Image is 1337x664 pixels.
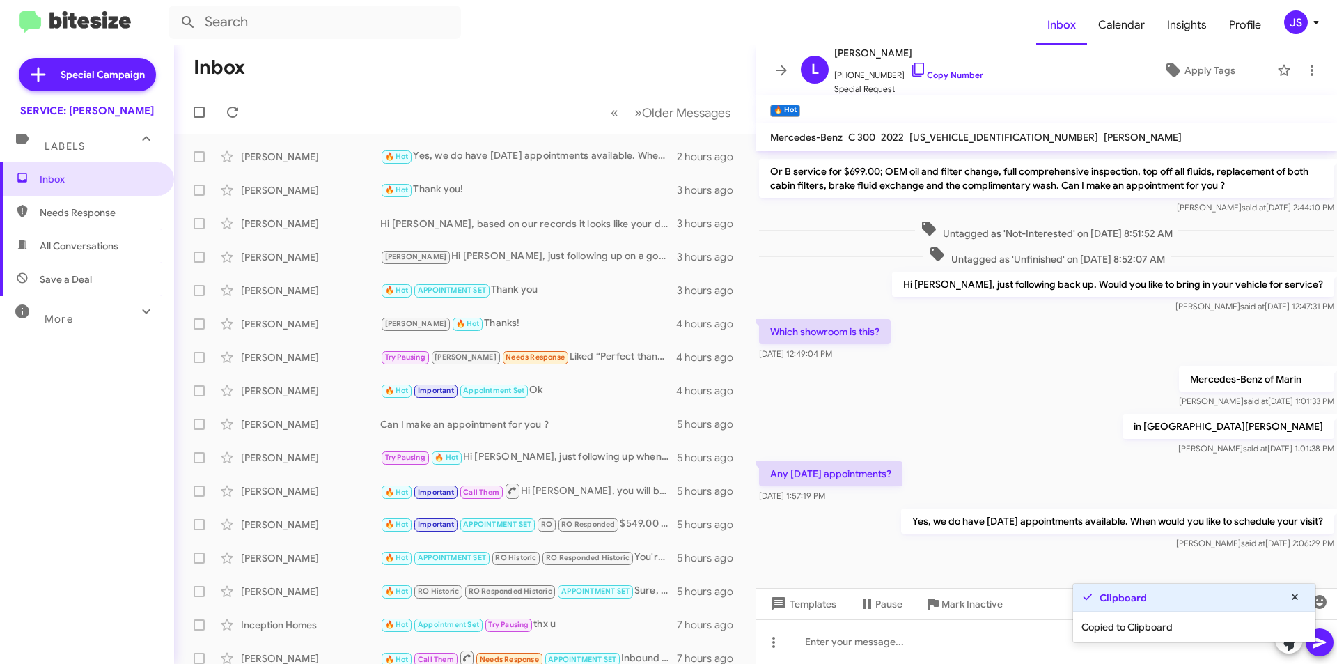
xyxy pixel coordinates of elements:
[677,551,744,565] div: 5 hours ago
[770,131,843,144] span: Mercedes-Benz
[1036,5,1087,45] span: Inbox
[677,150,744,164] div: 2 hours ago
[469,587,552,596] span: RO Responded Historic
[892,272,1334,297] p: Hi [PERSON_NAME], just following back up. Would you like to bring in your vehicle for service?
[418,520,454,529] span: Important
[901,509,1334,534] p: Yes, we do have [DATE] appointments available. When would you like to schedule your visit?
[241,451,380,465] div: [PERSON_NAME]
[435,453,458,462] span: 🔥 Hot
[418,386,454,395] span: Important
[1100,591,1147,605] strong: Clipboard
[1184,58,1235,83] span: Apply Tags
[435,353,497,362] span: [PERSON_NAME]
[915,220,1178,240] span: Untagged as 'Not-Interested' on [DATE] 8:51:52 AM
[456,319,480,328] span: 🔥 Hot
[1179,396,1334,406] span: [PERSON_NAME] [DATE] 1:01:33 PM
[881,131,904,144] span: 2022
[1272,10,1322,34] button: JS
[677,217,744,231] div: 3 hours ago
[380,449,677,465] div: Hi [PERSON_NAME], just following up when you would like to come in ?
[561,520,615,529] span: RO Responded
[385,319,447,328] span: [PERSON_NAME]
[385,620,409,629] span: 🔥 Hot
[677,518,744,532] div: 5 hours ago
[241,317,380,331] div: [PERSON_NAME]
[910,70,983,80] a: Copy Number
[385,587,409,596] span: 🔥 Hot
[480,655,539,664] span: Needs Response
[834,61,983,82] span: [PHONE_NUMBER]
[1087,5,1156,45] a: Calendar
[241,585,380,599] div: [PERSON_NAME]
[1073,612,1315,642] div: Copied to Clipboard
[759,461,902,486] p: Any [DATE] appointments?
[767,592,836,617] span: Templates
[676,317,744,331] div: 4 hours ago
[380,550,677,566] div: You're welcome! I’ve scheduled your appointment for 11:00 am [DATE] with a loaner car. Looking fo...
[241,150,380,164] div: [PERSON_NAME]
[759,491,825,501] span: [DATE] 1:57:19 PM
[385,252,447,261] span: [PERSON_NAME]
[385,655,409,664] span: 🔥 Hot
[1244,396,1268,406] span: said at
[1179,366,1334,392] p: Mercedes-Benz of Marin
[380,249,677,265] div: Hi [PERSON_NAME], just following up on a good day and time ?
[488,620,529,629] span: Try Pausing
[847,592,914,617] button: Pause
[40,206,158,219] span: Needs Response
[418,488,454,497] span: Important
[676,350,744,364] div: 4 hours ago
[756,592,847,617] button: Templates
[923,246,1171,266] span: Untagged as 'Unfinished' on [DATE] 8:52:07 AM
[385,488,409,497] span: 🔥 Hot
[1241,538,1265,548] span: said at
[380,617,677,633] div: thx u
[194,56,245,79] h1: Inbox
[759,319,891,344] p: Which showroom is this?
[626,98,739,127] button: Next
[677,284,744,298] div: 3 hours ago
[241,484,380,498] div: [PERSON_NAME]
[546,553,630,562] span: RO Responded Historic
[40,172,158,186] span: Inbox
[385,286,409,295] span: 🔥 Hot
[241,183,380,197] div: [PERSON_NAME]
[241,217,380,231] div: [PERSON_NAME]
[677,451,744,465] div: 5 hours ago
[385,152,409,161] span: 🔥 Hot
[385,386,409,395] span: 🔥 Hot
[914,592,1014,617] button: Mark Inactive
[677,250,744,264] div: 3 hours ago
[241,350,380,364] div: [PERSON_NAME]
[759,159,1334,198] p: Or B service for $699.00; OEM oil and filter change, full comprehensive inspection, top off all f...
[548,655,616,664] span: APPOINTMENT SET
[759,348,832,359] span: [DATE] 12:49:04 PM
[241,417,380,431] div: [PERSON_NAME]
[380,217,677,231] div: Hi [PERSON_NAME], based on our records it looks like your due for routine service again. You have...
[385,353,425,362] span: Try Pausing
[1175,301,1334,311] span: [PERSON_NAME] [DATE] 12:47:31 PM
[169,6,461,39] input: Search
[1284,10,1308,34] div: JS
[380,316,676,332] div: Thanks!
[385,453,425,462] span: Try Pausing
[20,104,154,118] div: SERVICE: [PERSON_NAME]
[1242,202,1266,213] span: said at
[634,104,642,121] span: »
[418,655,454,664] span: Call Them
[1123,414,1334,439] p: in [GEOGRAPHIC_DATA][PERSON_NAME]
[603,98,739,127] nav: Page navigation example
[385,520,409,529] span: 🔥 Hot
[1156,5,1218,45] a: Insights
[770,105,800,117] small: 🔥 Hot
[241,618,380,632] div: Inception Homes
[380,282,677,298] div: Thank you
[19,58,156,91] a: Special Campaign
[241,250,380,264] div: [PERSON_NAME]
[676,384,744,398] div: 4 hours ago
[418,587,459,596] span: RO Historic
[380,182,677,198] div: Thank you!
[611,104,618,121] span: «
